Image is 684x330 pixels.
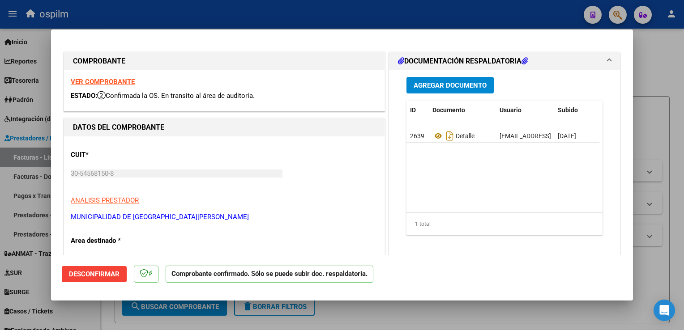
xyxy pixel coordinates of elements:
[599,101,644,120] datatable-header-cell: Acción
[62,266,127,282] button: Desconfirmar
[71,196,139,204] span: ANALISIS PRESTADOR
[414,81,487,89] span: Agregar Documento
[496,101,554,120] datatable-header-cell: Usuario
[432,106,465,114] span: Documento
[69,270,120,278] span: Desconfirmar
[97,92,255,100] span: Confirmada la OS. En transito al área de auditoría.
[500,106,522,114] span: Usuario
[554,101,599,120] datatable-header-cell: Subido
[389,70,620,256] div: DOCUMENTACIÓN RESPALDATORIA
[73,57,125,65] strong: COMPROBANTE
[71,150,163,160] p: CUIT
[558,106,578,114] span: Subido
[406,213,603,235] div: 1 total
[71,236,163,246] p: Area destinado *
[389,52,620,70] mat-expansion-panel-header: DOCUMENTACIÓN RESPALDATORIA
[406,101,429,120] datatable-header-cell: ID
[73,123,164,131] strong: DATOS DEL COMPROBANTE
[398,56,528,67] h1: DOCUMENTACIÓN RESPALDATORIA
[71,78,135,86] a: VER COMPROBANTE
[558,132,576,140] span: [DATE]
[429,101,496,120] datatable-header-cell: Documento
[71,92,97,100] span: ESTADO:
[410,132,424,140] span: 2639
[71,212,378,222] p: MUNICIPALIDAD DE [GEOGRAPHIC_DATA][PERSON_NAME]
[654,300,675,321] div: Open Intercom Messenger
[166,266,373,283] p: Comprobante confirmado. Sólo se puede subir doc. respaldatoria.
[410,106,416,114] span: ID
[406,77,494,93] button: Agregar Documento
[500,132,651,140] span: [EMAIL_ADDRESS][DOMAIN_NAME] - [PERSON_NAME]
[432,132,475,140] span: Detalle
[444,129,456,143] i: Descargar documento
